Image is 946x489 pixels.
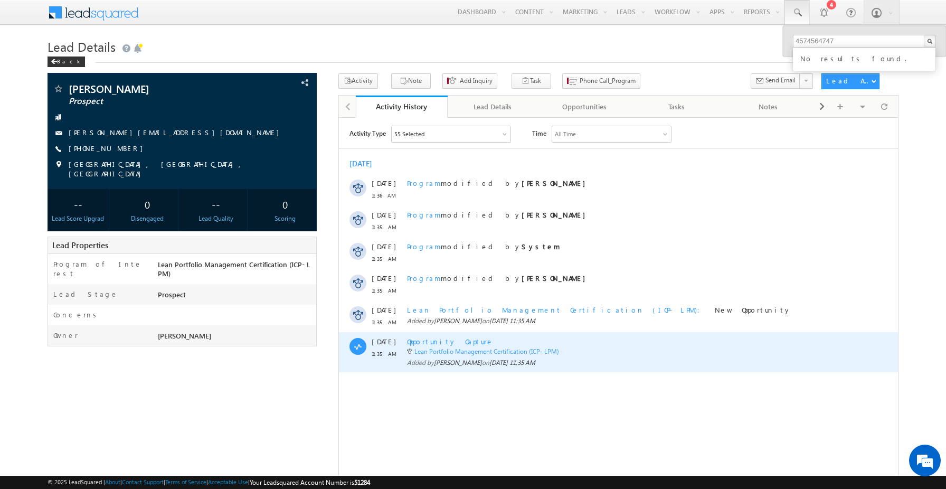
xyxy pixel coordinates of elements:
span: 11:35 AM [33,168,64,177]
span: Opportunity Capture [68,219,155,228]
div: Lead Quality [188,214,244,223]
a: About [105,478,120,485]
span: Lead Details [48,38,116,55]
label: Program of Interest [53,259,145,278]
a: Acceptable Use [208,478,248,485]
span: [DATE] 11:35 AM [150,199,196,207]
div: -- [50,194,107,214]
span: Program [68,61,102,70]
div: Chat with us now [55,55,177,69]
span: 11:35 AM [33,136,64,146]
span: Add Inquiry [460,76,493,86]
span: [PERSON_NAME] [95,199,143,207]
div: All Time [216,12,237,21]
span: Program [68,124,102,133]
div: Notes [731,100,805,113]
a: Activity History [356,96,448,118]
span: 11:35 AM [33,105,64,114]
span: Prospect [69,96,237,107]
div: [DATE] [11,41,45,51]
a: [PERSON_NAME][EMAIL_ADDRESS][DOMAIN_NAME] [69,128,285,137]
span: Lean Portfolio Management Certification (ICP- LPM) [68,187,367,196]
span: © 2025 LeadSquared | | | | | [48,477,370,487]
div: Lead Actions [826,76,871,86]
a: Back [48,56,90,65]
label: Concerns [53,310,100,319]
div: Lead Details [456,100,530,113]
div: Back [48,57,85,67]
span: [DATE] [33,61,56,70]
div: Disengaged [119,214,175,223]
span: modified by [68,124,221,134]
a: Lead Details [448,96,540,118]
span: [DATE] [33,92,56,102]
img: d_60004797649_company_0_60004797649 [18,55,44,69]
div: Activity History [364,101,440,111]
label: Owner [53,331,78,340]
span: 51284 [354,478,370,486]
div: 0 [119,194,175,214]
a: Opportunities [539,96,631,118]
div: Minimize live chat window [173,5,198,31]
span: Added by on [68,199,507,208]
span: [PERSON_NAME] [69,83,237,94]
a: Contact Support [122,478,164,485]
span: Activity Type [11,8,47,24]
button: Add Inquiry [442,73,497,89]
button: Send Email [751,73,800,89]
label: Lead Stage [53,289,118,299]
strong: System [183,124,221,133]
span: [PHONE_NUMBER] [69,144,148,154]
em: Start Chat [144,325,192,340]
a: Notes [723,96,815,118]
div: No results found. [798,51,940,64]
button: Lead Actions [821,73,879,89]
span: Phone Call_Program [580,76,636,86]
span: [GEOGRAPHIC_DATA], [GEOGRAPHIC_DATA], [GEOGRAPHIC_DATA] [69,159,289,178]
strong: [PERSON_NAME] [183,156,252,165]
strong: [PERSON_NAME] [183,92,252,101]
span: Program [68,92,102,101]
a: Lean Portfolio Management Certification (ICP- LPM) [75,230,220,238]
button: Task [512,73,551,89]
div: 55 Selected [55,12,86,21]
div: Sales Activity,Program,Email Bounced,Email Link Clicked,Email Marked Spam & 50 more.. [53,8,172,24]
span: Send Email [765,76,796,85]
span: Added by on [68,240,507,250]
button: Phone Call_Program [562,73,640,89]
div: Lean Portfolio Management Certification (ICP- LPM) [155,259,316,283]
a: Tasks [631,96,723,118]
span: Your Leadsquared Account Number is [250,478,370,486]
div: Tasks [639,100,713,113]
span: [PERSON_NAME] [95,241,143,249]
span: Lead Properties [52,240,108,250]
span: Time [193,8,207,24]
span: modified by [68,92,252,102]
span: [PERSON_NAME] [158,331,211,340]
div: Lead Score Upgrad [50,214,107,223]
textarea: Type your message and hit 'Enter' [14,98,193,316]
div: Prospect [155,289,316,304]
span: [DATE] [33,124,56,134]
span: [DATE] [33,156,56,165]
input: Search Leads [793,35,936,48]
span: modified by [68,156,252,165]
span: [DATE] [33,219,56,229]
span: 11:35 AM [33,231,64,241]
div: Opportunities [547,100,621,113]
a: Terms of Service [165,478,206,485]
div: 0 [257,194,314,214]
span: Program [68,156,102,165]
strong: [PERSON_NAME] [183,61,252,70]
button: Note [391,73,431,89]
span: 11:36 AM [33,73,64,82]
span: New Opportunity [376,187,452,196]
button: Activity [338,73,378,89]
span: 11:35 AM [33,200,64,209]
span: [DATE] [33,187,56,197]
div: Scoring [257,214,314,223]
div: -- [188,194,244,214]
span: modified by [68,61,252,70]
span: [DATE] 11:35 AM [150,241,196,249]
